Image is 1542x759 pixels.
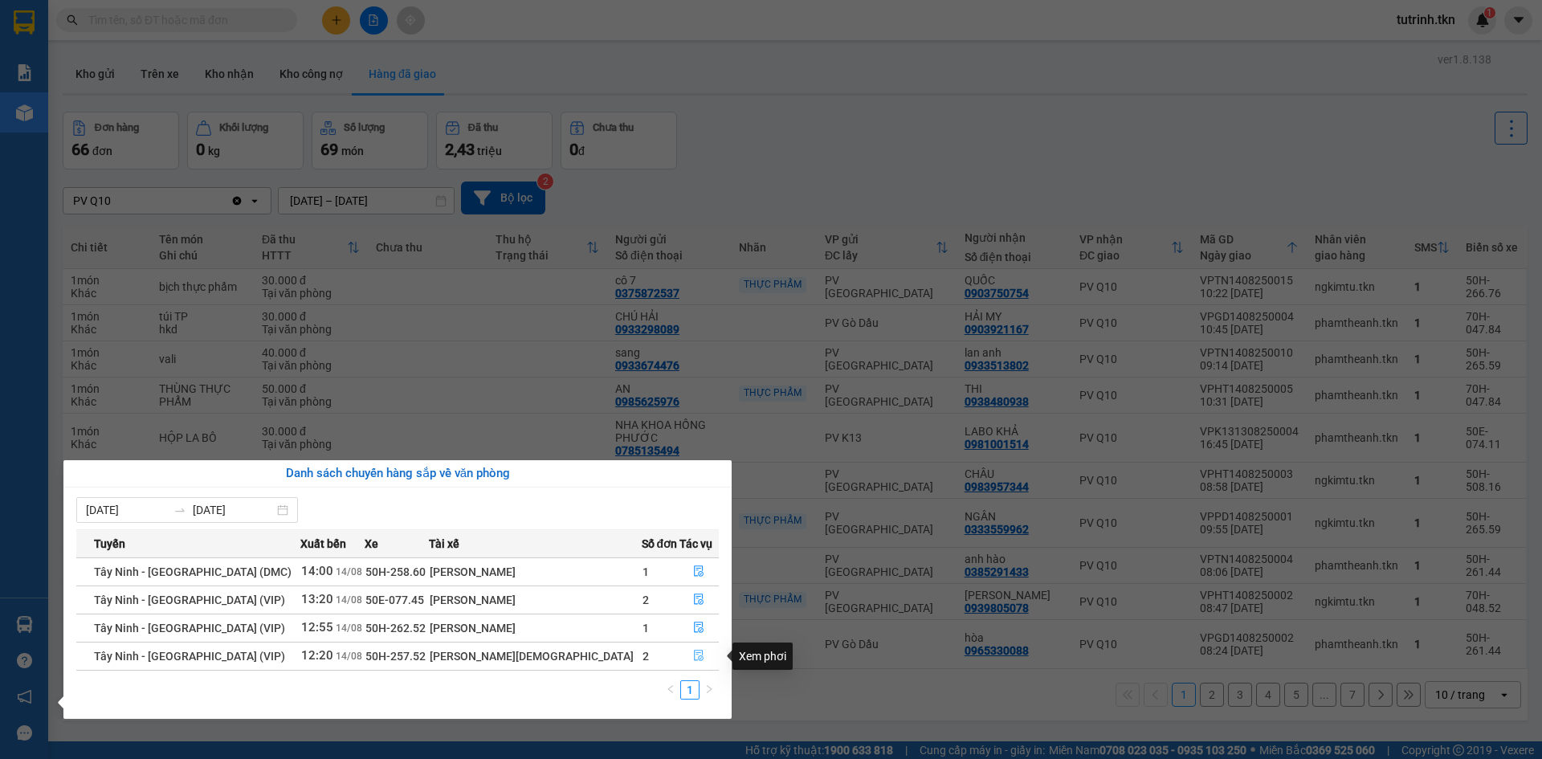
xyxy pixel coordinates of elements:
[700,680,719,700] button: right
[661,680,680,700] li: Previous Page
[430,591,641,609] div: [PERSON_NAME]
[679,535,712,553] span: Tác vụ
[693,622,704,635] span: file-done
[94,650,285,663] span: Tây Ninh - [GEOGRAPHIC_DATA] (VIP)
[700,680,719,700] li: Next Page
[681,681,699,699] a: 1
[94,535,125,553] span: Tuyến
[680,559,719,585] button: file-done
[666,684,675,694] span: left
[365,535,378,553] span: Xe
[642,565,649,578] span: 1
[642,650,649,663] span: 2
[365,565,426,578] span: 50H-258.60
[680,680,700,700] li: 1
[301,620,333,635] span: 12:55
[661,680,680,700] button: left
[301,564,333,578] span: 14:00
[193,501,274,519] input: Đến ngày
[336,622,362,634] span: 14/08
[94,594,285,606] span: Tây Ninh - [GEOGRAPHIC_DATA] (VIP)
[693,594,704,606] span: file-done
[301,648,333,663] span: 12:20
[336,651,362,662] span: 14/08
[704,684,714,694] span: right
[642,622,649,635] span: 1
[365,650,426,663] span: 50H-257.52
[732,643,793,670] div: Xem phơi
[173,504,186,516] span: to
[642,594,649,606] span: 2
[336,566,362,577] span: 14/08
[430,647,641,665] div: [PERSON_NAME][DEMOGRAPHIC_DATA]
[642,535,678,553] span: Số đơn
[301,592,333,606] span: 13:20
[365,622,426,635] span: 50H-262.52
[94,622,285,635] span: Tây Ninh - [GEOGRAPHIC_DATA] (VIP)
[680,587,719,613] button: file-done
[76,464,719,484] div: Danh sách chuyến hàng sắp về văn phòng
[429,535,459,553] span: Tài xế
[94,565,292,578] span: Tây Ninh - [GEOGRAPHIC_DATA] (DMC)
[430,619,641,637] div: [PERSON_NAME]
[430,563,641,581] div: [PERSON_NAME]
[365,594,424,606] span: 50E-077.45
[693,565,704,578] span: file-done
[173,504,186,516] span: swap-right
[336,594,362,606] span: 14/08
[693,650,704,663] span: file-done
[680,615,719,641] button: file-done
[680,643,719,669] button: file-done
[86,501,167,519] input: Từ ngày
[300,535,346,553] span: Xuất bến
